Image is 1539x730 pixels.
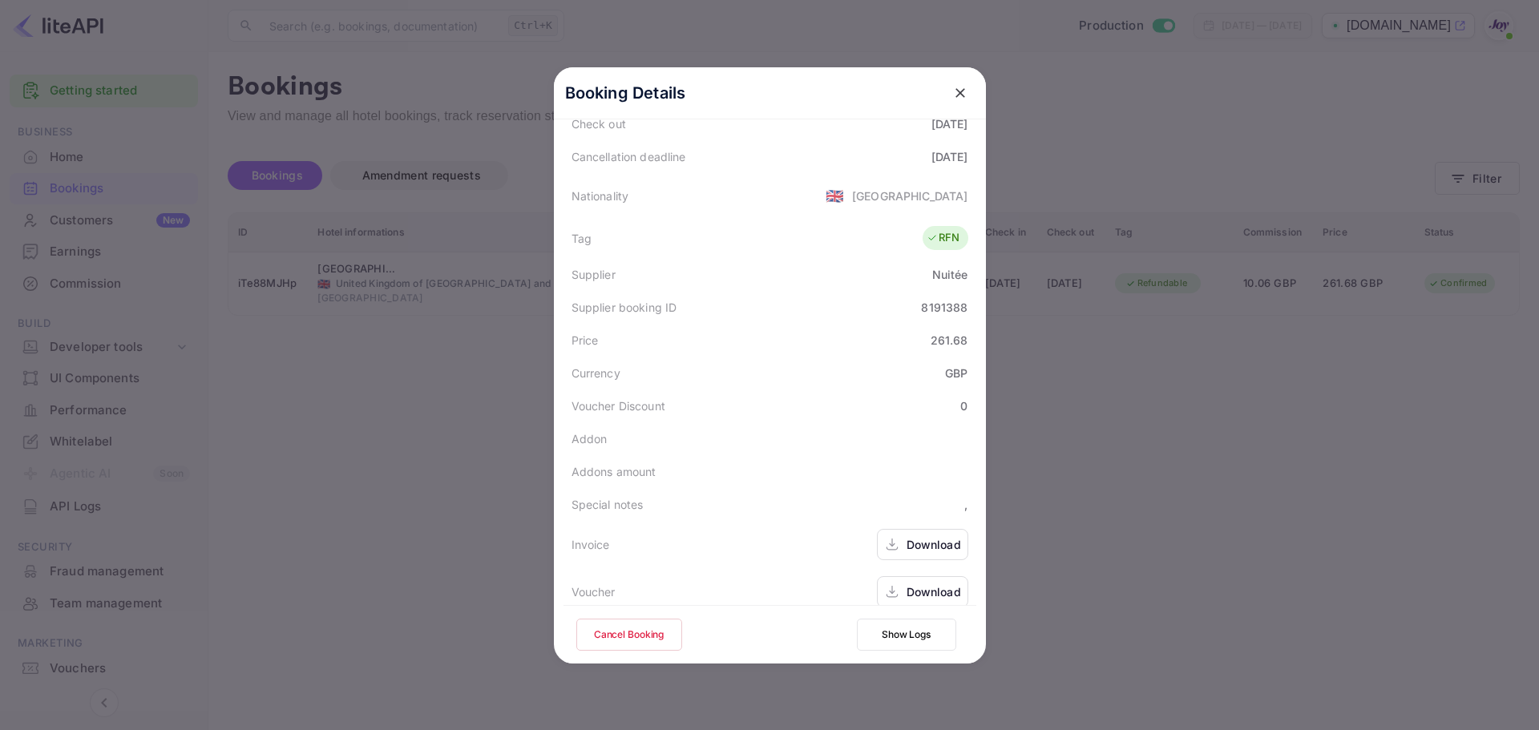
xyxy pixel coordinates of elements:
div: Download [907,536,961,553]
div: 8191388 [921,299,967,316]
button: Cancel Booking [576,619,682,651]
div: Addons amount [572,463,656,480]
div: Cancellation deadline [572,148,686,165]
div: Tag [572,230,592,247]
div: [GEOGRAPHIC_DATA] [852,188,968,204]
button: Show Logs [857,619,956,651]
div: Price [572,332,599,349]
span: United States [826,181,844,210]
div: GBP [945,365,967,381]
div: Invoice [572,536,610,553]
div: Nationality [572,188,629,204]
div: Supplier booking ID [572,299,677,316]
div: [DATE] [931,148,968,165]
div: Voucher Discount [572,397,665,414]
div: RFN [927,230,959,246]
div: Addon [572,430,608,447]
p: Booking Details [565,81,686,105]
div: [DATE] [931,115,968,132]
button: close [946,79,975,107]
div: Download [907,583,961,600]
div: Check out [572,115,626,132]
div: Currency [572,365,620,381]
div: , [964,496,967,513]
div: 261.68 [931,332,968,349]
div: Voucher [572,583,616,600]
div: Special notes [572,496,644,513]
div: Nuitée [932,266,968,283]
div: 0 [960,397,967,414]
div: Supplier [572,266,616,283]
